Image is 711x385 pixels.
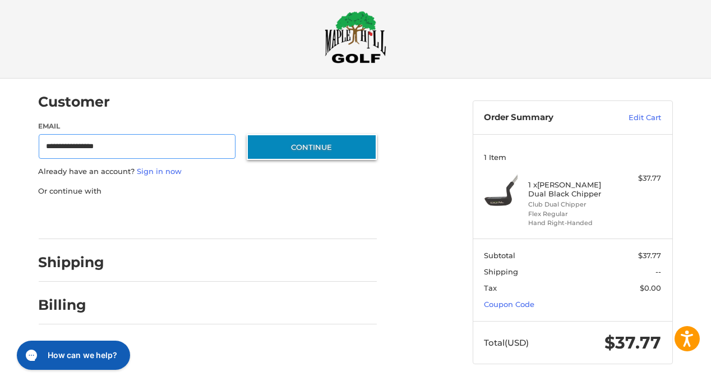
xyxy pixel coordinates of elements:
[655,267,661,276] span: --
[638,251,661,260] span: $37.77
[528,180,614,199] h4: 1 x [PERSON_NAME] Dual Black Chipper
[39,254,105,271] h2: Shipping
[39,186,377,197] p: Or continue with
[484,337,529,348] span: Total (USD)
[528,218,614,228] li: Hand Right-Handed
[247,134,377,160] button: Continue
[225,208,309,228] iframe: PayPal-venmo
[484,251,515,260] span: Subtotal
[484,112,604,123] h3: Order Summary
[39,121,236,131] label: Email
[528,200,614,209] li: Club Dual Chipper
[39,166,377,177] p: Already have an account?
[130,208,214,228] iframe: PayPal-paylater
[484,300,534,309] a: Coupon Code
[604,112,661,123] a: Edit Cart
[604,332,661,353] span: $37.77
[484,283,497,292] span: Tax
[484,267,518,276] span: Shipping
[484,153,661,162] h3: 1 Item
[640,283,661,292] span: $0.00
[11,337,133,374] iframe: Gorgias live chat messenger
[39,296,104,314] h2: Billing
[325,11,386,63] img: Maple Hill Golf
[35,208,119,228] iframe: PayPal-paypal
[617,173,661,184] div: $37.77
[528,209,614,219] li: Flex Regular
[137,167,182,176] a: Sign in now
[618,355,711,385] iframe: Google 고객 리뷰
[39,93,110,111] h2: Customer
